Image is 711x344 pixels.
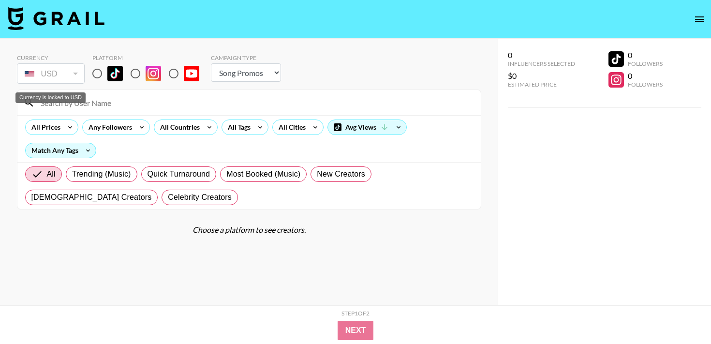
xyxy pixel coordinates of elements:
input: Search by User Name [35,95,475,110]
span: Trending (Music) [72,168,131,180]
img: TikTok [107,66,123,81]
div: All Cities [273,120,308,135]
span: Most Booked (Music) [226,168,300,180]
div: Influencers Selected [508,60,575,67]
div: Followers [628,60,663,67]
span: Celebrity Creators [168,192,232,203]
div: All Tags [222,120,252,135]
div: 0 [628,50,663,60]
img: Grail Talent [8,7,104,30]
div: Match Any Tags [26,143,96,158]
span: All [47,168,56,180]
span: Quick Turnaround [148,168,210,180]
div: USD [19,65,83,82]
div: Choose a platform to see creators. [17,225,481,235]
button: open drawer [690,10,709,29]
div: Followers [628,81,663,88]
div: All Countries [154,120,202,135]
span: New Creators [317,168,365,180]
img: Instagram [146,66,161,81]
iframe: Drift Widget Chat Controller [663,296,699,332]
button: Next [338,321,374,340]
div: Estimated Price [508,81,575,88]
div: Any Followers [83,120,134,135]
div: All Prices [26,120,62,135]
div: Currency is locked to USD [15,92,86,103]
div: 0 [508,50,575,60]
div: Currency [17,54,85,61]
img: YouTube [184,66,199,81]
div: Campaign Type [211,54,281,61]
div: Currency is locked to USD [17,61,85,86]
span: [DEMOGRAPHIC_DATA] Creators [31,192,152,203]
div: Step 1 of 2 [341,310,370,317]
div: Platform [92,54,207,61]
div: 0 [628,71,663,81]
div: $0 [508,71,575,81]
div: Avg Views [328,120,406,135]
